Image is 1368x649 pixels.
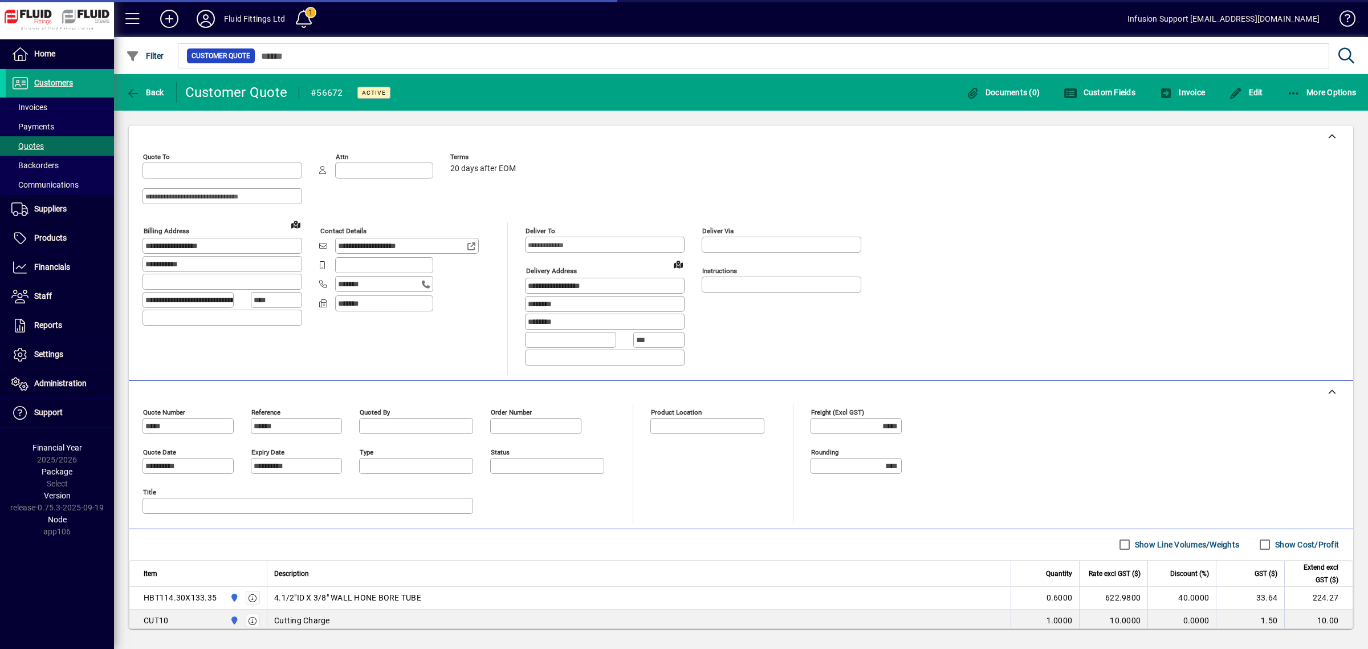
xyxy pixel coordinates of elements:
[34,379,87,388] span: Administration
[274,567,309,580] span: Description
[450,164,516,173] span: 20 days after EOM
[336,153,348,161] mat-label: Attn
[1046,567,1072,580] span: Quantity
[34,408,63,417] span: Support
[34,321,62,330] span: Reports
[6,370,114,398] a: Administration
[702,227,734,235] mat-label: Deliver via
[360,408,390,416] mat-label: Quoted by
[151,9,188,29] button: Add
[224,10,285,28] div: Fluid Fittings Ltd
[1331,2,1354,39] a: Knowledge Base
[1061,82,1138,103] button: Custom Fields
[44,491,71,500] span: Version
[34,291,52,301] span: Staff
[6,40,114,68] a: Home
[34,350,63,359] span: Settings
[143,448,176,456] mat-label: Quote date
[311,84,343,102] div: #56672
[1157,82,1208,103] button: Invoice
[811,408,864,416] mat-label: Freight (excl GST)
[123,82,167,103] button: Back
[6,175,114,194] a: Communications
[143,408,185,416] mat-label: Quote number
[1284,587,1353,610] td: 224.27
[251,448,284,456] mat-label: Expiry date
[702,267,737,275] mat-label: Instructions
[1216,610,1284,632] td: 1.50
[491,448,510,456] mat-label: Status
[11,180,79,189] span: Communications
[526,227,555,235] mat-label: Deliver To
[6,156,114,175] a: Backorders
[1159,88,1205,97] span: Invoice
[6,253,114,282] a: Financials
[1284,82,1359,103] button: More Options
[6,195,114,224] a: Suppliers
[963,82,1043,103] button: Documents (0)
[6,311,114,340] a: Reports
[34,49,55,58] span: Home
[34,78,73,87] span: Customers
[185,83,288,102] div: Customer Quote
[1086,615,1141,626] div: 10.0000
[1089,567,1141,580] span: Rate excl GST ($)
[1127,10,1320,28] div: Infusion Support [EMAIL_ADDRESS][DOMAIN_NAME]
[11,161,59,170] span: Backorders
[143,488,156,496] mat-label: Title
[1170,567,1209,580] span: Discount (%)
[6,340,114,369] a: Settings
[1287,88,1357,97] span: More Options
[188,9,224,29] button: Profile
[1133,539,1239,550] label: Show Line Volumes/Weights
[1292,561,1338,586] span: Extend excl GST ($)
[1147,610,1216,632] td: 0.0000
[1047,592,1073,603] span: 0.6000
[6,117,114,136] a: Payments
[6,224,114,253] a: Products
[11,122,54,131] span: Payments
[6,98,114,117] a: Invoices
[450,153,519,161] span: Terms
[1147,587,1216,610] td: 40.0000
[1273,539,1339,550] label: Show Cost/Profit
[123,46,167,66] button: Filter
[126,88,164,97] span: Back
[6,399,114,427] a: Support
[126,51,164,60] span: Filter
[34,204,67,213] span: Suppliers
[360,448,373,456] mat-label: Type
[34,262,70,271] span: Financials
[11,141,44,151] span: Quotes
[144,592,217,603] div: HBT114.30X133.35
[274,592,421,603] span: 4.1/2"ID X 3/8" WALL HONE BORE TUBE
[491,408,532,416] mat-label: Order number
[11,103,47,112] span: Invoices
[6,136,114,156] a: Quotes
[1229,88,1263,97] span: Edit
[227,591,240,604] span: AUCKLAND
[1216,587,1284,610] td: 33.64
[966,88,1040,97] span: Documents (0)
[1064,88,1135,97] span: Custom Fields
[1255,567,1277,580] span: GST ($)
[287,215,305,233] a: View on map
[362,89,386,96] span: Active
[114,82,177,103] app-page-header-button: Back
[42,467,72,476] span: Package
[811,448,838,456] mat-label: Rounding
[143,153,170,161] mat-label: Quote To
[6,282,114,311] a: Staff
[1226,82,1266,103] button: Edit
[1086,592,1141,603] div: 622.9800
[227,614,240,627] span: AUCKLAND
[251,408,280,416] mat-label: Reference
[669,255,687,273] a: View on map
[34,233,67,242] span: Products
[144,615,168,626] div: CUT10
[1284,610,1353,632] td: 10.00
[48,515,67,524] span: Node
[32,443,82,452] span: Financial Year
[651,408,702,416] mat-label: Product location
[192,50,250,62] span: Customer Quote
